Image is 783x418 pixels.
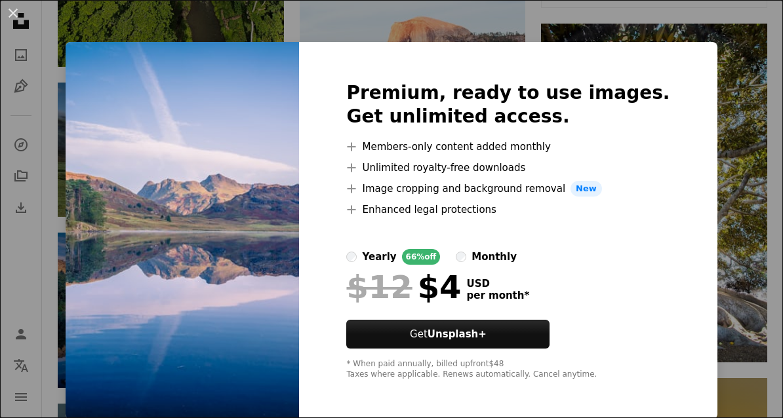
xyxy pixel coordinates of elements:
[402,249,441,265] div: 66% off
[571,181,602,197] span: New
[346,202,670,218] li: Enhanced legal protections
[466,278,529,290] span: USD
[346,160,670,176] li: Unlimited royalty-free downloads
[466,290,529,301] span: per month *
[472,249,517,265] div: monthly
[346,320,550,349] button: GetUnsplash+
[428,328,487,340] strong: Unsplash+
[346,270,412,304] span: $12
[346,181,670,197] li: Image cropping and background removal
[346,81,670,128] h2: Premium, ready to use images. Get unlimited access.
[346,359,670,380] div: * When paid annually, billed upfront $48 Taxes where applicable. Renews automatically. Cancel any...
[362,249,396,265] div: yearly
[456,252,466,262] input: monthly
[346,139,670,155] li: Members-only content added monthly
[346,270,461,304] div: $4
[346,252,357,262] input: yearly66%off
